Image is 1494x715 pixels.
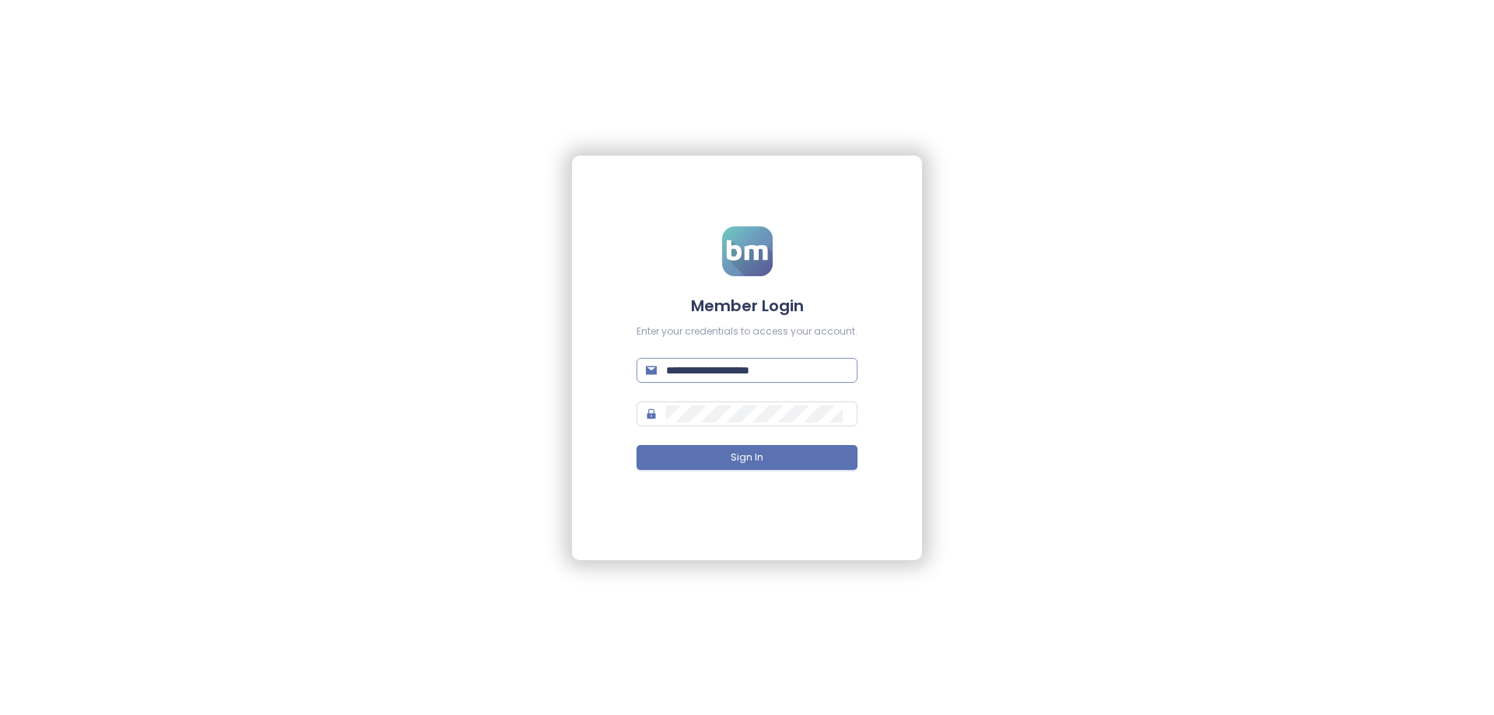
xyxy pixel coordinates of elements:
[646,408,657,419] span: lock
[731,450,763,465] span: Sign In
[637,295,857,317] h4: Member Login
[637,445,857,470] button: Sign In
[646,365,657,376] span: mail
[637,324,857,339] div: Enter your credentials to access your account.
[722,226,773,276] img: logo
